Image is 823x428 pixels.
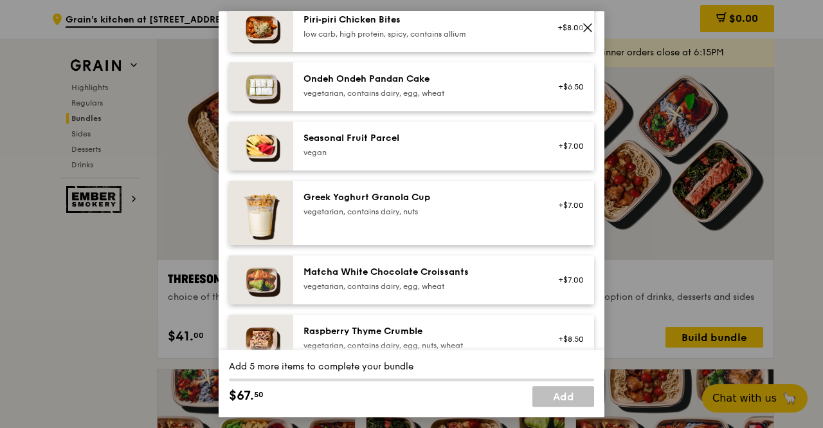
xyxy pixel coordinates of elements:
[532,386,594,407] a: Add
[303,29,534,39] div: low carb, high protein, spicy, contains allium
[550,200,584,210] div: +$7.00
[550,23,584,33] div: +$8.00
[254,389,264,400] span: 50
[303,147,534,158] div: vegan
[303,88,534,98] div: vegetarian, contains dairy, egg, wheat
[229,62,293,111] img: daily_normal_Ondeh_Ondeh_Pandan_Cake-HORZ.jpg
[229,315,293,364] img: daily_normal_Raspberry_Thyme_Crumble__Horizontal_.jpg
[550,141,584,151] div: +$7.00
[229,360,594,373] div: Add 5 more items to complete your bundle
[303,73,534,86] div: Ondeh Ondeh Pandan Cake
[303,266,534,279] div: Matcha White Chocolate Croissants
[303,325,534,338] div: Raspberry Thyme Crumble
[550,275,584,285] div: +$7.00
[303,281,534,292] div: vegetarian, contains dairy, egg, wheat
[550,82,584,92] div: +$6.50
[550,334,584,344] div: +$8.50
[303,132,534,145] div: Seasonal Fruit Parcel
[229,3,293,52] img: daily_normal_Piri-Piri-Chicken-Bites-HORZ.jpg
[303,14,534,26] div: Piri‑piri Chicken Bites
[303,207,534,217] div: vegetarian, contains dairy, nuts
[303,340,534,351] div: vegetarian, contains dairy, egg, nuts, wheat
[303,191,534,204] div: Greek Yoghurt Granola Cup
[229,181,293,245] img: daily_normal_Greek_Yoghurt_Granola_Cup.jpeg
[229,122,293,171] img: daily_normal_Seasonal_Fruit_Parcel__Horizontal_.jpg
[229,386,254,405] span: $67.
[229,256,293,304] img: daily_normal_Matcha_White_Chocolate_Croissants-HORZ.jpg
